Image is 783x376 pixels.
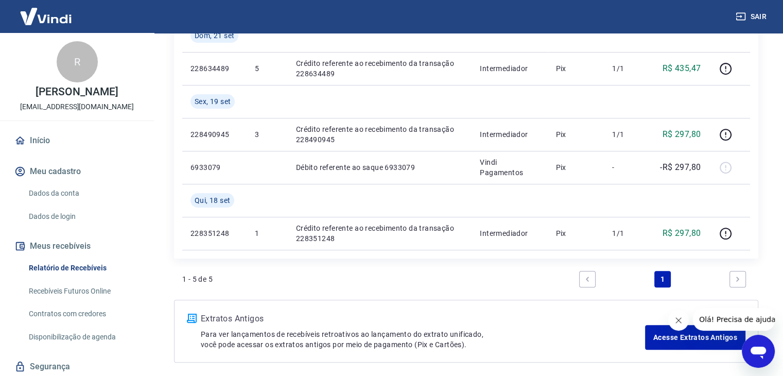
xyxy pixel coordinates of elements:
[645,325,745,350] a: Acesse Extratos Antigos
[668,310,689,331] iframe: Fechar mensagem
[25,281,142,302] a: Recebíveis Futuros Online
[255,228,279,238] p: 1
[296,162,464,173] p: Débito referente ao saque 6933079
[25,327,142,348] a: Disponibilização de agenda
[296,124,464,145] p: Crédito referente ao recebimento da transação 228490945
[296,223,464,244] p: Crédito referente ao recebimento da transação 228351248
[555,63,596,74] p: Pix
[612,63,642,74] p: 1/1
[6,7,86,15] span: Olá! Precisa de ajuda?
[36,87,118,97] p: [PERSON_NAME]
[480,129,539,140] p: Intermediador
[480,228,539,238] p: Intermediador
[12,129,142,152] a: Início
[579,271,596,287] a: Previous page
[612,162,642,173] p: -
[187,314,197,323] img: ícone
[12,160,142,183] button: Meu cadastro
[201,313,645,325] p: Extratos Antigos
[742,335,775,368] iframe: Botão para abrir a janela de mensagens
[12,235,142,258] button: Meus recebíveis
[555,129,596,140] p: Pix
[190,129,238,140] p: 228490945
[25,303,142,324] a: Contratos com credores
[555,228,596,238] p: Pix
[190,63,238,74] p: 228634489
[575,267,750,292] ul: Pagination
[195,195,230,206] span: Qui, 18 set
[20,101,134,112] p: [EMAIL_ADDRESS][DOMAIN_NAME]
[195,30,234,41] span: Dom, 21 set
[25,183,142,204] a: Dados da conta
[57,41,98,82] div: R
[612,129,642,140] p: 1/1
[612,228,642,238] p: 1/1
[255,129,279,140] p: 3
[660,161,701,174] p: -R$ 297,80
[729,271,746,287] a: Next page
[195,96,231,107] span: Sex, 19 set
[663,227,701,240] p: R$ 297,80
[296,58,464,79] p: Crédito referente ao recebimento da transação 228634489
[190,162,238,173] p: 6933079
[201,329,645,350] p: Para ver lançamentos de recebíveis retroativos ao lançamento do extrato unificado, você pode aces...
[734,7,771,26] button: Sair
[663,62,701,75] p: R$ 435,47
[12,1,79,32] img: Vindi
[480,157,539,178] p: Vindi Pagamentos
[182,274,213,284] p: 1 - 5 de 5
[255,63,279,74] p: 5
[25,206,142,227] a: Dados de login
[555,162,596,173] p: Pix
[693,308,775,331] iframe: Mensagem da empresa
[190,228,238,238] p: 228351248
[25,258,142,279] a: Relatório de Recebíveis
[480,63,539,74] p: Intermediador
[654,271,671,287] a: Page 1 is your current page
[663,128,701,141] p: R$ 297,80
